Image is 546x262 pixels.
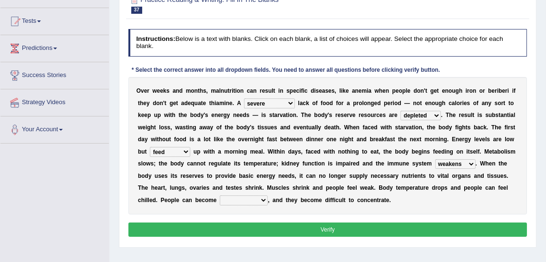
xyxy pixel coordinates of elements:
[483,87,485,94] b: r
[190,112,194,118] b: b
[346,87,349,94] b: e
[211,112,214,118] b: e
[396,87,399,94] b: e
[286,112,288,118] b: t
[262,87,265,94] b: e
[386,87,389,94] b: n
[492,87,495,94] b: e
[424,87,425,94] b: '
[232,87,233,94] b: i
[201,112,204,118] b: y
[233,100,234,107] b: .
[479,112,482,118] b: s
[198,100,201,107] b: a
[216,87,219,94] b: a
[512,87,514,94] b: i
[459,87,462,94] b: h
[326,100,330,107] b: o
[224,112,227,118] b: g
[382,87,386,94] b: e
[318,112,321,118] b: o
[197,112,200,118] b: d
[300,100,303,107] b: a
[211,87,216,94] b: m
[230,87,232,94] b: r
[485,100,488,107] b: n
[0,89,109,113] a: Strategy Videos
[430,87,434,94] b: g
[184,112,187,118] b: e
[293,87,296,94] b: e
[234,87,235,94] b: t
[240,112,243,118] b: e
[144,87,147,94] b: e
[240,87,244,94] b: n
[141,87,144,94] b: v
[219,100,224,107] b: m
[342,87,346,94] b: k
[237,100,241,107] b: A
[406,87,407,94] b: l
[500,112,504,118] b: a
[353,100,356,107] b: p
[442,100,445,107] b: h
[486,112,489,118] b: s
[233,112,236,118] b: n
[329,112,332,118] b: s
[169,100,173,107] b: g
[156,100,160,107] b: o
[488,87,492,94] b: b
[280,87,283,94] b: n
[335,112,338,118] b: r
[462,100,464,107] b: i
[404,100,410,107] b: —
[514,87,516,94] b: f
[226,100,229,107] b: n
[290,87,293,94] b: p
[370,100,374,107] b: g
[296,112,298,118] b: .
[355,87,359,94] b: n
[479,87,483,94] b: o
[214,112,218,118] b: n
[286,87,290,94] b: s
[236,112,240,118] b: e
[227,112,230,118] b: y
[389,112,392,118] b: a
[165,100,166,107] b: t
[466,87,467,94] b: i
[377,100,380,107] b: d
[442,87,445,94] b: e
[218,112,221,118] b: e
[203,87,206,94] b: s
[138,100,140,107] b: t
[376,112,380,118] b: c
[269,112,273,118] b: s
[349,112,352,118] b: v
[224,87,227,94] b: u
[194,112,197,118] b: o
[301,112,304,118] b: T
[344,112,347,118] b: e
[153,100,156,107] b: d
[417,87,420,94] b: o
[221,112,224,118] b: r
[157,87,160,94] b: e
[384,100,387,107] b: p
[198,87,200,94] b: t
[441,112,442,118] b: .
[367,112,370,118] b: o
[246,112,250,118] b: s
[379,87,382,94] b: h
[497,87,498,94] b: i
[417,100,420,107] b: o
[496,112,499,118] b: s
[314,112,318,118] b: b
[164,112,168,118] b: w
[200,87,203,94] b: h
[364,100,367,107] b: o
[163,100,165,107] b: '
[299,87,301,94] b: i
[413,100,417,107] b: n
[170,112,172,118] b: t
